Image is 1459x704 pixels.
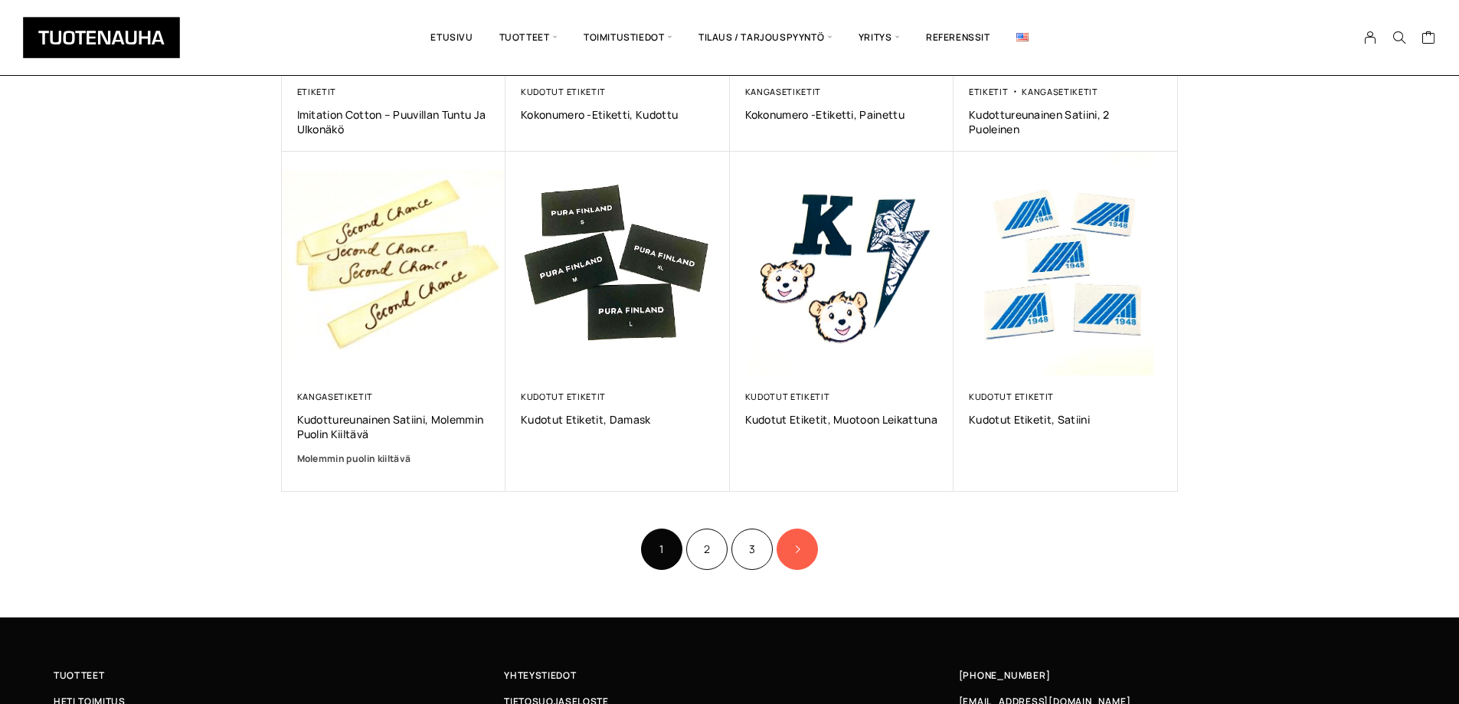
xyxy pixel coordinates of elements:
span: Tilaus / Tarjouspyyntö [685,11,846,64]
a: Imitation Cotton – puuvillan tuntu ja ulkonäkö [297,107,491,136]
span: Sivu 1 [641,529,682,570]
a: Referenssit [913,11,1003,64]
span: Yritys [846,11,913,64]
b: Molemmin puolin kiiltävä [297,452,411,465]
a: My Account [1356,31,1385,44]
button: Search [1385,31,1414,44]
a: Etusivu [417,11,486,64]
a: Kudotut etiketit, muotoon leikattuna [745,412,939,427]
a: Kangasetiketit [297,391,374,402]
a: Sivu 3 [731,529,773,570]
a: Yhteystiedot [504,667,954,683]
a: Cart [1421,30,1436,48]
span: Tuotteet [54,667,104,683]
a: Kudotut etiketit [521,86,606,97]
img: Tuotenauha Oy [23,17,180,58]
img: English [1016,33,1029,41]
span: Toimitustiedot [571,11,685,64]
a: Tuotteet [54,667,504,683]
a: Kudotut etiketit [521,391,606,402]
a: Etiketit [297,86,337,97]
a: Kudotut etiketit [969,391,1054,402]
nav: Product Pagination [282,526,1178,571]
a: Kangasetiketit [745,86,822,97]
a: Sivu 2 [686,529,728,570]
a: Kokonumero -etiketti, Kudottu [521,107,715,122]
a: Kudottureunainen satiini, molemmin puolin kiiltävä [297,412,491,441]
a: Kudottureunainen satiini, 2 puoleinen [969,107,1163,136]
a: Kangasetiketit [1022,86,1098,97]
a: Kudotut etiketit, Damask [521,412,715,427]
a: Molemmin puolin kiiltävä [297,451,491,467]
a: Kudotut etiketit, satiini [969,412,1163,427]
span: Tuotteet [486,11,571,64]
span: Yhteystiedot [504,667,576,683]
a: Kokonumero -etiketti, Painettu [745,107,939,122]
a: [PHONE_NUMBER] [959,667,1051,683]
a: Etiketit [969,86,1009,97]
a: Kudotut etiketit [745,391,830,402]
